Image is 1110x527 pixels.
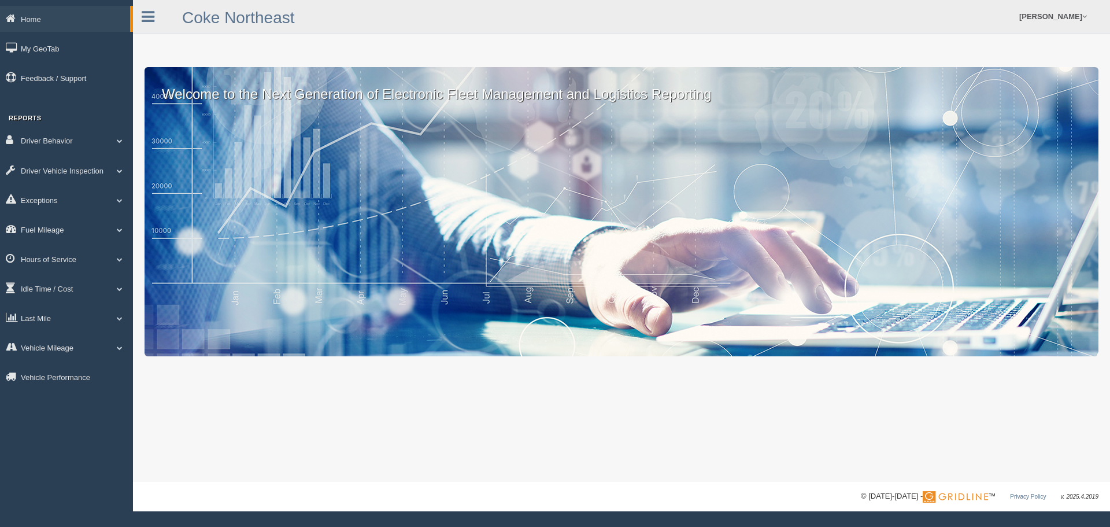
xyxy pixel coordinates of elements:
[182,9,295,27] a: Coke Northeast
[1010,493,1046,500] a: Privacy Policy
[861,491,1098,503] div: © [DATE]-[DATE] - ™
[1061,493,1098,500] span: v. 2025.4.2019
[145,67,1098,104] p: Welcome to the Next Generation of Electronic Fleet Management and Logistics Reporting
[923,491,988,503] img: Gridline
